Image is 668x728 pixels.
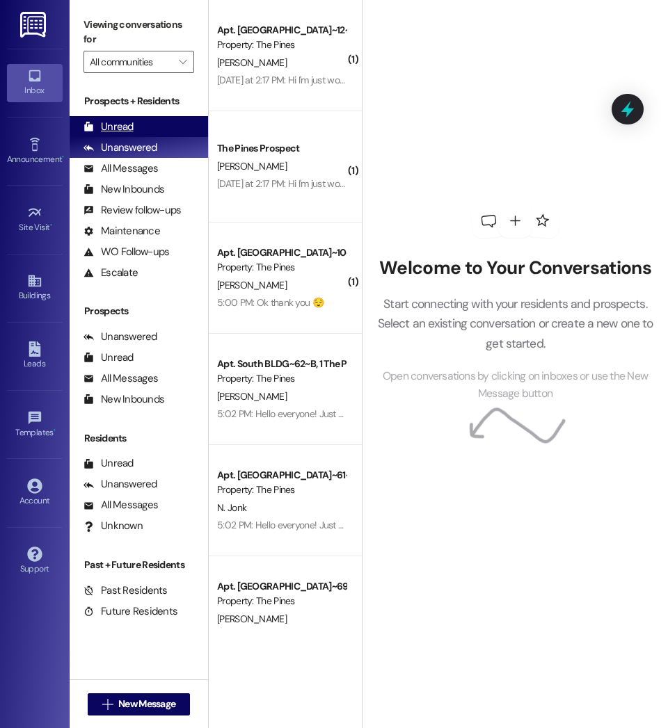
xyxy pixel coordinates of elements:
[83,161,158,176] div: All Messages
[217,23,346,38] div: Apt. [GEOGRAPHIC_DATA]~12~D, 1 The Pines (Women's) North
[217,501,246,514] span: N. Jonk
[217,390,287,403] span: [PERSON_NAME]
[372,257,658,280] h2: Welcome to Your Conversations
[217,483,346,497] div: Property: The Pines
[217,160,287,172] span: [PERSON_NAME]
[83,519,143,533] div: Unknown
[217,74,644,86] div: [DATE] at 2:17 PM: Hi I'm just wondering when I'll be getting my security deposit back from sprin...
[7,406,63,444] a: Templates •
[217,613,287,625] span: [PERSON_NAME]
[83,120,134,134] div: Unread
[217,279,287,291] span: [PERSON_NAME]
[83,224,160,238] div: Maintenance
[83,182,164,197] div: New Inbounds
[70,304,208,318] div: Prospects
[102,699,113,710] i: 
[7,64,63,102] a: Inbox
[83,371,158,386] div: All Messages
[217,38,346,52] div: Property: The Pines
[7,542,63,580] a: Support
[217,371,346,386] div: Property: The Pines
[88,693,191,715] button: New Message
[83,203,181,218] div: Review follow-ups
[118,697,175,711] span: New Message
[217,594,346,608] div: Property: The Pines
[83,14,194,51] label: Viewing conversations for
[372,294,658,353] p: Start connecting with your residents and prospects. Select an existing conversation or create a n...
[217,141,346,156] div: The Pines Prospect
[62,152,64,162] span: •
[217,296,324,309] div: 5:00 PM: Ok thank you 😌
[83,330,157,344] div: Unanswered
[7,474,63,512] a: Account
[7,337,63,375] a: Leads
[217,56,287,69] span: [PERSON_NAME]
[179,56,186,67] i: 
[70,431,208,446] div: Residents
[217,579,346,594] div: Apt. [GEOGRAPHIC_DATA]~69~B, 1 The Pines (Men's) South
[83,583,168,598] div: Past Residents
[50,220,52,230] span: •
[83,140,157,155] div: Unanswered
[83,604,177,619] div: Future Residents
[217,260,346,275] div: Property: The Pines
[372,368,658,402] span: Open conversations by clicking on inboxes or use the New Message button
[83,245,169,259] div: WO Follow-ups
[217,177,644,190] div: [DATE] at 2:17 PM: Hi I'm just wondering when I'll be getting my security deposit back from sprin...
[90,51,172,73] input: All communities
[20,12,49,38] img: ResiDesk Logo
[7,201,63,238] a: Site Visit •
[83,498,158,512] div: All Messages
[217,468,346,483] div: Apt. [GEOGRAPHIC_DATA]~61~D, 1 The Pines (Men's) South
[70,558,208,572] div: Past + Future Residents
[54,426,56,435] span: •
[83,350,134,365] div: Unread
[83,266,138,280] div: Escalate
[83,477,157,492] div: Unanswered
[83,456,134,471] div: Unread
[70,94,208,108] div: Prospects + Residents
[217,357,346,371] div: Apt. South BLDG~62~B, 1 The Pines (Men's) South
[83,392,164,407] div: New Inbounds
[7,269,63,307] a: Buildings
[217,245,346,260] div: Apt. [GEOGRAPHIC_DATA]~10~B, 1 The Pines (Women's) North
